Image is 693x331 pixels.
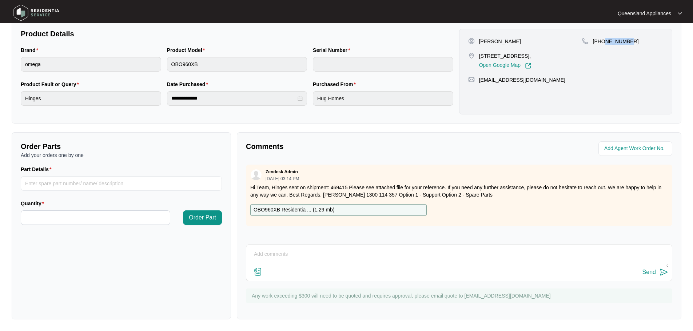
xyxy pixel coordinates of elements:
img: user.svg [251,169,262,180]
p: [PERSON_NAME] [479,38,521,45]
input: Add Agent Work Order No. [604,144,668,153]
p: Comments [246,141,454,152]
label: Product Model [167,47,208,54]
img: send-icon.svg [660,268,668,276]
button: Send [642,267,668,277]
p: OBO960XB Residentia ... ( 1.29 mb ) [254,206,335,214]
input: Quantity [21,211,170,225]
p: Any work exceeding $300 will need to be quoted and requires approval, please email quote to [EMAI... [252,292,669,299]
input: Part Details [21,176,222,191]
label: Product Fault or Query [21,81,82,88]
p: Queensland Appliances [618,10,671,17]
label: Serial Number [313,47,353,54]
p: Zendesk Admin [266,169,298,175]
img: residentia service logo [11,2,62,24]
p: Add your orders one by one [21,152,222,159]
input: Product Fault or Query [21,91,161,106]
p: Hi Team, Hinges sent on shipment: 469415 Please see attached file for your reference. If you need... [250,184,668,198]
button: Order Part [183,210,222,225]
p: [DATE] 03:14 PM [266,177,299,181]
label: Quantity [21,200,47,207]
label: Purchased From [313,81,359,88]
img: Link-External [525,62,531,69]
label: Part Details [21,166,55,173]
img: map-pin [582,38,589,44]
div: Send [642,269,656,275]
p: Product Details [21,29,453,39]
p: [STREET_ADDRESS], [479,52,531,60]
a: Open Google Map [479,62,531,69]
p: Order Parts [21,141,222,152]
img: file-attachment-doc.svg [254,267,262,276]
label: Date Purchased [167,81,211,88]
input: Purchased From [313,91,453,106]
img: user-pin [468,38,475,44]
input: Brand [21,57,161,72]
input: Product Model [167,57,307,72]
input: Date Purchased [171,94,296,102]
img: map-pin [468,52,475,59]
input: Serial Number [313,57,453,72]
span: Order Part [189,213,216,222]
p: [PHONE_NUMBER] [593,38,639,45]
label: Brand [21,47,41,54]
p: [EMAIL_ADDRESS][DOMAIN_NAME] [479,76,565,84]
img: map-pin [468,76,475,83]
img: dropdown arrow [678,12,682,15]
